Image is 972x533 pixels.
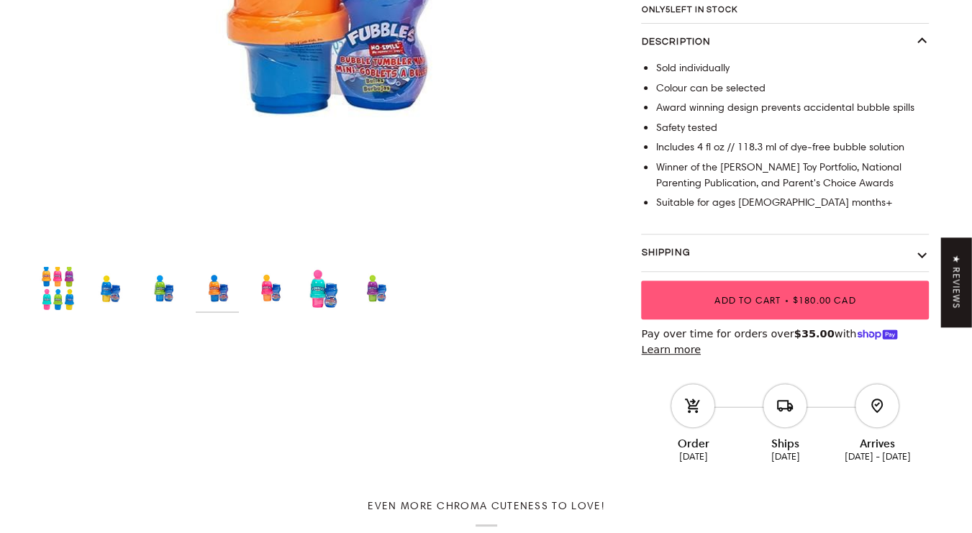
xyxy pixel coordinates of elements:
img: Mini No Spill Fubbles Bubbles [302,267,345,310]
span: Only left in stock [641,6,744,14]
img: Mini No Spill Fubbles Bubbles [249,267,292,310]
img: Mini No Spill Fubbles Bubbles [196,267,239,310]
ab-date-text: [DATE] - [DATE] [844,450,910,462]
ab-date-text: [DATE] [678,450,707,462]
img: Mini No Spill Fubbles Bubbles [89,267,132,310]
span: 5 [666,6,671,14]
img: Mini No Spill Fubbles Bubbles [142,267,186,310]
li: Winner of the [PERSON_NAME] Toy Portfolio, National Parenting Publication, and Parent's Choice Aw... [655,160,929,191]
li: Suitable for ages [DEMOGRAPHIC_DATA] months+ [655,195,929,211]
span: Add to Cart [714,294,781,306]
div: Click to open Judge.me floating reviews tab [942,237,972,327]
img: Mini No Spill Fubbles Bubbles [36,267,79,310]
li: Award winning design prevents accidental bubble spills [655,100,929,116]
li: Colour can be selected [655,81,929,96]
div: Arrives [831,430,923,450]
ab-date-text: [DATE] [771,450,799,462]
li: Includes 4 fl oz // 118.3 ml of dye-free bubble solution [655,140,929,155]
div: Ships [739,430,831,450]
span: • [781,294,793,306]
li: Safety tested [655,120,929,136]
div: Order [647,430,739,450]
span: $180.00 CAD [793,294,856,306]
li: Sold individually [655,60,929,76]
button: Shipping [641,234,929,272]
h2: Even more Chroma cuteness to love! [36,499,936,527]
img: Mini No Spill Fubbles Bubbles [355,267,399,310]
button: Add to Cart [641,281,929,319]
button: Description [641,24,929,61]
